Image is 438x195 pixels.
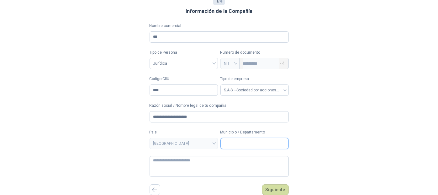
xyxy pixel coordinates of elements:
[220,50,289,56] p: Número de documento
[153,139,214,148] span: COLOMBIA
[280,58,285,69] span: - 4
[153,59,214,68] span: Jurídica
[224,59,236,68] span: NIT
[262,184,289,195] button: Siguiente
[150,76,218,82] label: Código CIIU
[150,23,289,29] label: Nombre comercial
[150,129,218,135] label: Pais
[150,50,218,56] label: Tipo de Persona
[220,76,289,82] label: Tipo de empresa
[186,7,252,15] h3: Información de la Compañía
[224,85,285,95] span: S.A.S. - Sociedad por acciones simplificada
[150,103,289,109] label: Razón social / Nombre legal de tu compañía
[220,129,289,135] label: Municipio / Departamento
